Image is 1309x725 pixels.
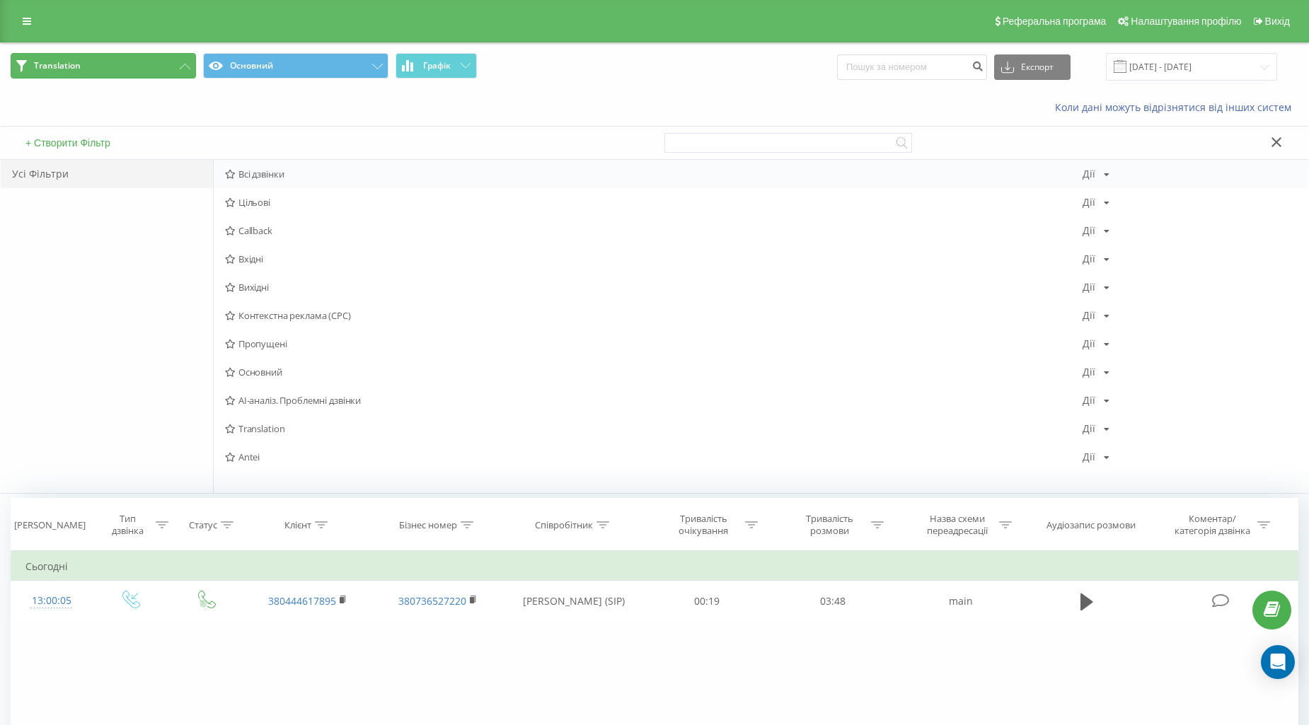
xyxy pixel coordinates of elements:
span: Вихід [1265,16,1290,27]
td: 03:48 [770,581,896,622]
span: Цільові [225,197,1083,207]
div: Дії [1083,339,1095,349]
span: Вхідні [225,254,1083,264]
span: Реферальна програма [1003,16,1107,27]
div: Дії [1083,254,1095,264]
span: Antei [225,452,1083,462]
div: Дії [1083,226,1095,236]
div: Дії [1083,311,1095,320]
div: Тривалість розмови [792,513,867,537]
span: AI-аналіз. Проблемні дзвінки [225,395,1083,405]
div: Дії [1083,197,1095,207]
button: Translation [11,53,196,79]
div: Коментар/категорія дзвінка [1171,513,1254,537]
span: Пропущені [225,339,1083,349]
div: Тривалість очікування [666,513,742,537]
td: [PERSON_NAME] (SIP) [504,581,645,622]
button: Закрити [1267,136,1287,151]
td: 00:19 [645,581,771,622]
a: 380444617895 [268,594,336,608]
div: Дії [1083,169,1095,179]
div: Дії [1083,282,1095,292]
span: Контекстна реклама (CPC) [225,311,1083,320]
td: Сьогодні [11,552,1298,581]
div: Клієнт [284,519,311,531]
div: Аудіозапис розмови [1046,519,1136,531]
div: Співробітник [535,519,593,531]
div: 13:00:05 [25,587,77,615]
button: Основний [203,53,388,79]
td: main [896,581,1027,622]
div: Усі Фільтри [1,160,213,188]
span: Основний [225,367,1083,377]
span: Графік [423,61,451,71]
div: Дії [1083,452,1095,462]
div: Назва схеми переадресації [920,513,996,537]
div: Дії [1083,395,1095,405]
span: Вихідні [225,282,1083,292]
span: Translation [225,424,1083,434]
span: Translation [34,60,81,71]
button: + Створити Фільтр [21,137,115,149]
div: Бізнес номер [399,519,457,531]
div: Дії [1083,424,1095,434]
a: Коли дані можуть відрізнятися вiд інших систем [1055,100,1298,114]
input: Пошук за номером [837,54,987,80]
span: Налаштування профілю [1131,16,1241,27]
button: Експорт [994,54,1071,80]
button: Графік [396,53,477,79]
div: Статус [189,519,217,531]
span: Callback [225,226,1083,236]
div: [PERSON_NAME] [14,519,86,531]
div: Open Intercom Messenger [1261,645,1295,679]
span: Всі дзвінки [225,169,1083,179]
a: 380736527220 [398,594,466,608]
div: Тип дзвінка [104,513,152,537]
div: Дії [1083,367,1095,377]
